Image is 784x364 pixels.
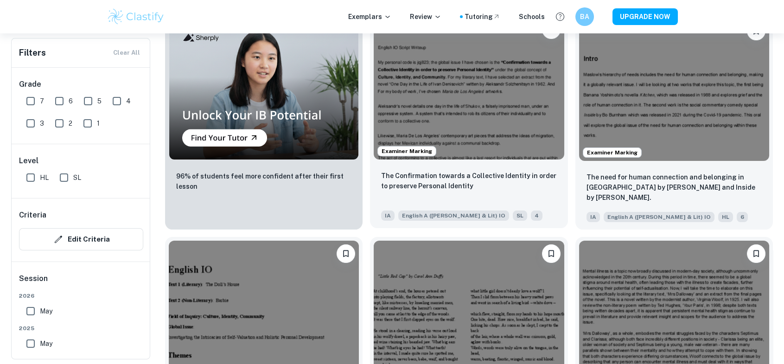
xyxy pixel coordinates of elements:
span: 2 [69,118,72,128]
img: Clastify logo [107,7,166,26]
a: Schools [519,12,545,22]
p: Review [410,12,441,22]
h6: Grade [19,79,143,90]
button: Bookmark [542,244,561,263]
button: Edit Criteria [19,228,143,250]
span: 3 [40,118,44,128]
button: Bookmark [747,244,765,263]
a: Examiner MarkingBookmarkThe Confirmation towards a Collective Identity in order to preserve Perso... [370,14,567,230]
p: The Confirmation towards a Collective Identity in order to preserve Personal Identity [381,171,556,191]
span: English A ([PERSON_NAME] & Lit) IO [398,211,509,221]
button: BA [575,7,594,26]
span: 6 [69,96,73,106]
p: The need for human connection and belonging in Kithcen by Banana Yoshimoto and Inside by Bo Burnham. [586,172,762,203]
span: SL [73,172,81,183]
img: Thumbnail [169,18,359,160]
span: SL [513,211,527,221]
button: UPGRADE NOW [612,8,678,25]
span: English A ([PERSON_NAME] & Lit) IO [604,212,714,222]
p: Exemplars [348,12,391,22]
img: English A (Lang & Lit) IO IA example thumbnail: The need for human connection and belong [579,18,769,161]
span: IA [381,211,395,221]
img: English A (Lang & Lit) IO IA example thumbnail: The Confirmation towards a Collective Id [374,17,564,160]
h6: Level [19,155,143,166]
h6: Filters [19,46,46,59]
a: Tutoring [465,12,500,22]
button: Help and Feedback [552,9,568,25]
h6: Session [19,273,143,292]
span: 2026 [19,292,143,300]
button: Bookmark [337,244,355,263]
span: 4 [126,96,131,106]
a: Thumbnail96% of students feel more confident after their first lesson [165,14,363,230]
h6: Criteria [19,210,46,221]
span: 2025 [19,324,143,332]
a: Examiner MarkingBookmarkThe need for human connection and belonging in Kithcen by Banana Yoshimot... [575,14,773,230]
span: HL [40,172,49,183]
span: Examiner Marking [378,147,436,155]
span: IA [586,212,600,222]
span: 7 [40,96,44,106]
span: 4 [531,211,542,221]
span: 6 [737,212,748,222]
span: May [40,306,52,316]
span: 1 [97,118,100,128]
span: HL [718,212,733,222]
p: 96% of students feel more confident after their first lesson [176,171,351,192]
span: May [40,338,52,349]
h6: BA [579,12,590,22]
span: 5 [97,96,102,106]
span: Examiner Marking [583,148,641,157]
